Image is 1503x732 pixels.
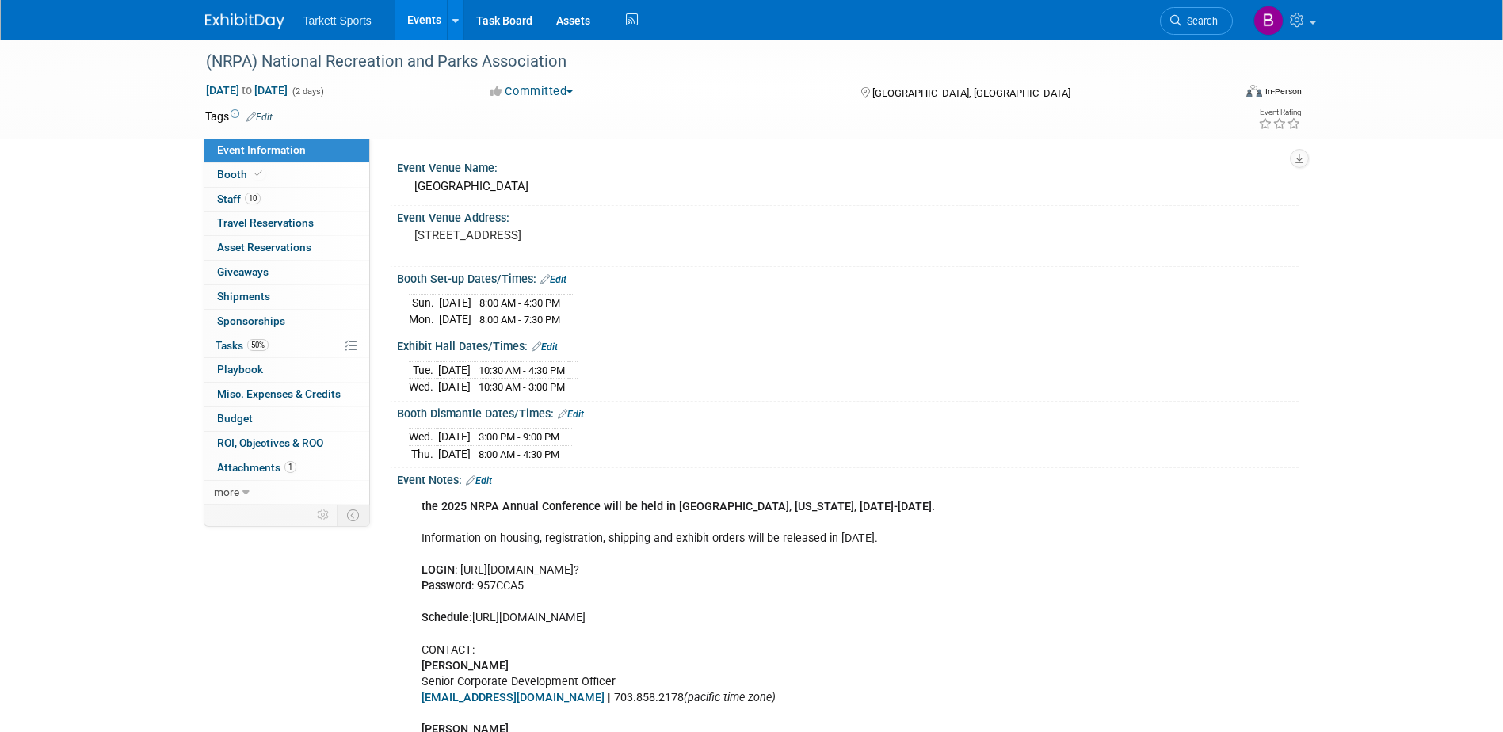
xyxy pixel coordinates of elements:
[397,334,1299,355] div: Exhibit Hall Dates/Times:
[439,311,471,328] td: [DATE]
[438,361,471,379] td: [DATE]
[204,310,369,334] a: Sponsorships
[414,228,755,242] pre: [STREET_ADDRESS]
[204,432,369,456] a: ROI, Objectives & ROO
[247,339,269,351] span: 50%
[217,265,269,278] span: Giveaways
[409,429,438,446] td: Wed.
[1258,109,1301,116] div: Event Rating
[1160,7,1233,35] a: Search
[479,448,559,460] span: 8:00 AM - 4:30 PM
[479,381,565,393] span: 10:30 AM - 3:00 PM
[204,236,369,260] a: Asset Reservations
[214,486,239,498] span: more
[217,216,314,229] span: Travel Reservations
[310,505,338,525] td: Personalize Event Tab Strip
[217,437,323,449] span: ROI, Objectives & ROO
[438,429,471,446] td: [DATE]
[409,174,1287,199] div: [GEOGRAPHIC_DATA]
[409,311,439,328] td: Mon.
[245,193,261,204] span: 10
[204,212,369,235] a: Travel Reservations
[397,206,1299,226] div: Event Venue Address:
[479,314,560,326] span: 8:00 AM - 7:30 PM
[409,379,438,395] td: Wed.
[204,261,369,284] a: Giveaways
[422,659,509,673] b: [PERSON_NAME]
[204,358,369,382] a: Playbook
[397,402,1299,422] div: Booth Dismantle Dates/Times:
[479,431,559,443] span: 3:00 PM - 9:00 PM
[217,315,285,327] span: Sponsorships
[684,691,776,704] i: (pacific time zone)
[205,109,273,124] td: Tags
[303,14,372,27] span: Tarkett Sports
[540,274,566,285] a: Edit
[422,691,605,704] a: [EMAIL_ADDRESS][DOMAIN_NAME]
[246,112,273,123] a: Edit
[217,412,253,425] span: Budget
[204,383,369,406] a: Misc. Expenses & Credits
[217,241,311,254] span: Asset Reservations
[217,461,296,474] span: Attachments
[204,481,369,505] a: more
[200,48,1209,76] div: (NRPA) National Recreation and Parks Association
[1246,85,1262,97] img: Format-Inperson.png
[205,13,284,29] img: ExhibitDay
[485,83,579,100] button: Committed
[397,156,1299,176] div: Event Venue Name:
[1139,82,1303,106] div: Event Format
[466,475,492,486] a: Edit
[217,193,261,205] span: Staff
[479,364,565,376] span: 10:30 AM - 4:30 PM
[397,468,1299,489] div: Event Notes:
[872,87,1070,99] span: [GEOGRAPHIC_DATA], [GEOGRAPHIC_DATA]
[422,579,471,593] b: Password
[204,285,369,309] a: Shipments
[438,379,471,395] td: [DATE]
[532,341,558,353] a: Edit
[409,361,438,379] td: Tue.
[1253,6,1284,36] img: Bryson Hopper
[204,334,369,358] a: Tasks50%
[1181,15,1218,27] span: Search
[239,84,254,97] span: to
[397,267,1299,288] div: Booth Set-up Dates/Times:
[438,445,471,462] td: [DATE]
[558,409,584,420] a: Edit
[1265,86,1302,97] div: In-Person
[217,363,263,376] span: Playbook
[422,611,472,624] b: Schedule:
[254,170,262,178] i: Booth reservation complete
[216,339,269,352] span: Tasks
[284,461,296,473] span: 1
[217,290,270,303] span: Shipments
[217,143,306,156] span: Event Information
[204,139,369,162] a: Event Information
[479,297,560,309] span: 8:00 AM - 4:30 PM
[204,163,369,187] a: Booth
[422,500,935,513] b: the 2025 NRPA Annual Conference will be held in [GEOGRAPHIC_DATA], [US_STATE], [DATE]-[DATE].
[217,168,265,181] span: Booth
[422,563,455,577] b: LOGIN
[205,83,288,97] span: [DATE] [DATE]
[204,407,369,431] a: Budget
[291,86,324,97] span: (2 days)
[204,188,369,212] a: Staff10
[409,445,438,462] td: Thu.
[337,505,369,525] td: Toggle Event Tabs
[204,456,369,480] a: Attachments1
[217,387,341,400] span: Misc. Expenses & Credits
[439,294,471,311] td: [DATE]
[409,294,439,311] td: Sun.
